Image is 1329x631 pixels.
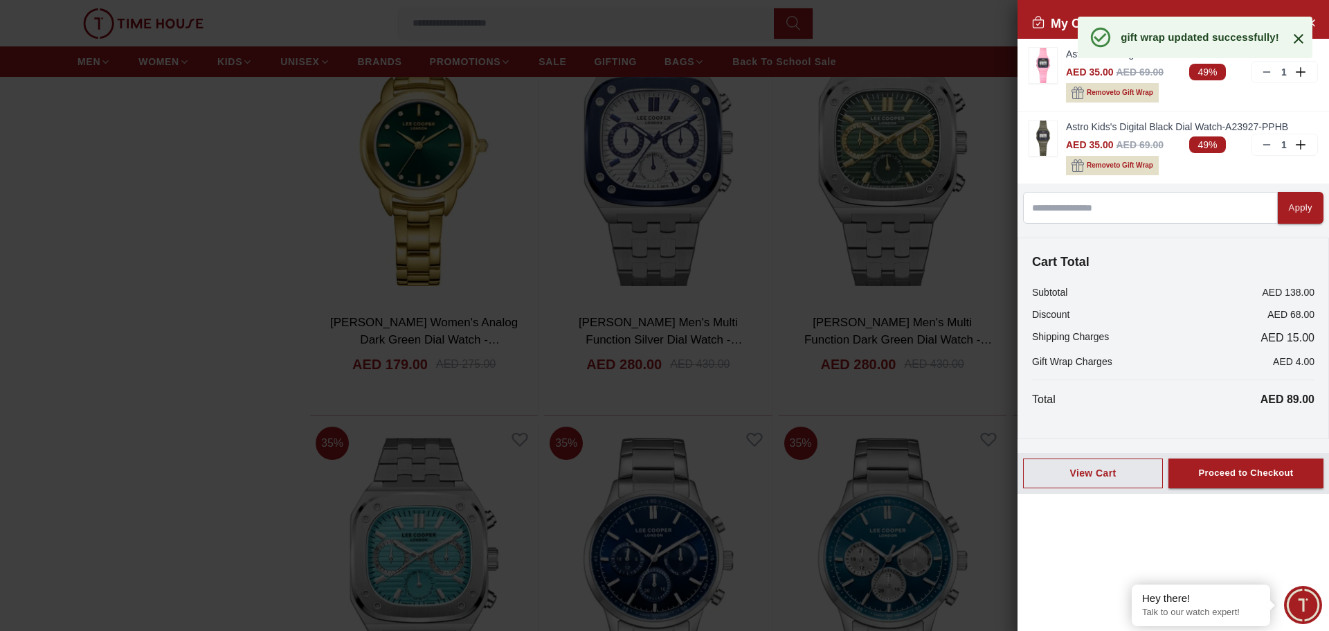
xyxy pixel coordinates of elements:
a: Astro Kids's Digital Black Dial Watch-A23927-PPHB [1066,120,1318,134]
div: Hey there! [1142,592,1260,605]
button: View Cart [1023,459,1163,488]
h4: Cart Total [1032,252,1314,272]
p: AED 138.00 [1263,285,1315,299]
span: AED 69.00 [1116,66,1163,78]
div: Chat Widget [1284,586,1322,624]
span: AED 35.00 [1066,139,1113,150]
a: Astro Kids's Digital Black Dial Watch-A23927-PPPB [1066,47,1318,61]
p: AED 89.00 [1260,391,1314,408]
p: Gift Wrap Charges [1032,355,1112,368]
p: Talk to our watch expert! [1142,607,1260,619]
button: Removeto Gift Wrap [1066,156,1159,175]
div: View Cart [1035,466,1151,480]
p: Discount [1032,308,1069,321]
p: Total [1032,391,1056,408]
p: AED 68.00 [1267,308,1314,321]
button: Close Account [1300,11,1322,33]
span: 49% [1189,136,1225,153]
button: Apply [1278,192,1323,224]
span: Remove to Gift Wrap [1087,159,1153,172]
span: AED 69.00 [1116,139,1163,150]
img: ... [1029,121,1057,156]
button: Removeto Gift Wrap [1066,83,1159,103]
h2: My Cart [1031,14,1096,33]
span: 49% [1189,64,1225,80]
p: AED 4.00 [1273,355,1314,368]
img: ... [1029,48,1057,83]
p: 1 [1278,65,1290,79]
div: Proceed to Checkout [1198,465,1293,481]
p: Shipping Charges [1032,330,1109,346]
span: AED 15.00 [1261,330,1314,346]
div: gift wrap updated successfully! [1121,30,1279,44]
button: Proceed to Checkout [1168,459,1323,488]
span: Remove to Gift Wrap [1087,86,1153,100]
p: Subtotal [1032,285,1067,299]
div: Apply [1289,200,1312,216]
span: AED 35.00 [1066,66,1113,78]
p: 1 [1278,138,1290,152]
